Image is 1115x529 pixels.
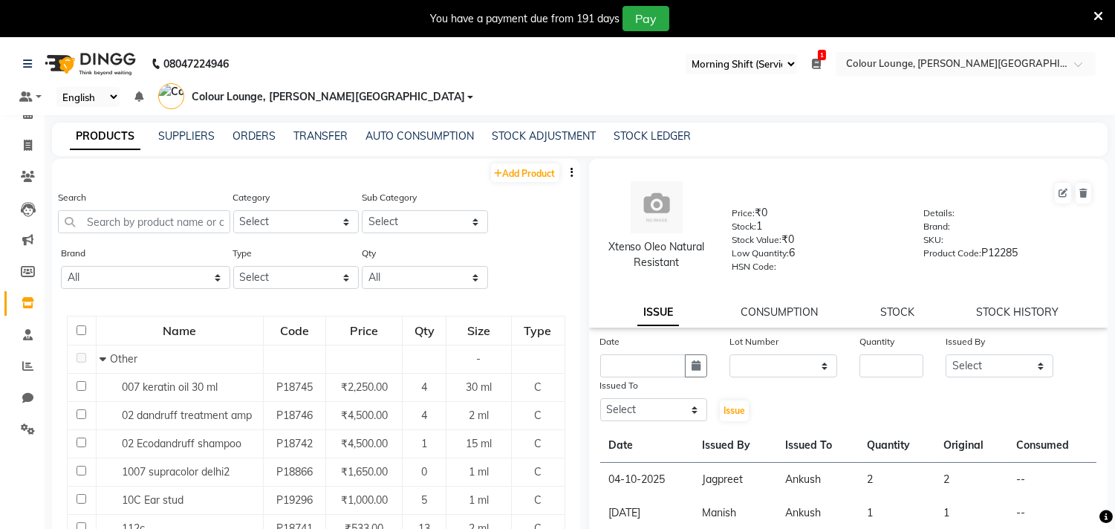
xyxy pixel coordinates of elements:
span: P18866 [276,465,313,478]
a: ISSUE [637,299,679,326]
span: 1 [818,50,826,60]
img: Colour Lounge, Lawrence Road [158,83,184,109]
a: STOCK HISTORY [976,305,1059,319]
a: Add Product [491,163,559,182]
span: 007 keratin oil 30 ml [122,380,218,394]
div: Code [264,317,325,344]
label: Quantity [859,335,894,348]
label: Search [58,191,86,204]
div: Name [97,317,262,344]
span: C [534,409,542,422]
th: Date [600,429,694,463]
span: Collapse Row [100,352,110,366]
a: ORDERS [233,129,276,143]
div: ₹0 [732,232,901,253]
div: 6 [732,245,901,266]
a: TRANSFER [293,129,348,143]
span: 5 [421,493,427,507]
input: Search by product name or code [58,210,230,233]
label: Stock Value: [732,233,781,247]
span: ₹2,250.00 [341,380,388,394]
button: Issue [720,400,749,421]
b: 08047224946 [163,43,229,85]
span: 15 ml [466,437,492,450]
div: 1 [732,218,901,239]
label: Stock: [732,220,756,233]
span: Colour Lounge, [PERSON_NAME][GEOGRAPHIC_DATA] [192,89,465,105]
div: ₹0 [732,205,901,226]
td: 04-10-2025 [600,463,694,497]
div: Xtenso Oleo Natural Resistant [604,239,709,270]
span: 4 [421,380,427,394]
span: Issue [724,405,745,416]
label: SKU: [923,233,943,247]
a: 1 [812,57,821,71]
img: logo [38,43,140,85]
label: Issued To [600,379,639,392]
label: Lot Number [729,335,778,348]
a: STOCK [880,305,914,319]
th: Issued To [776,429,858,463]
label: Sub Category [362,191,417,204]
th: Original [934,429,1007,463]
div: P12285 [923,245,1093,266]
td: 2 [934,463,1007,497]
span: C [534,465,542,478]
span: 4 [421,409,427,422]
a: AUTO CONSUMPTION [365,129,474,143]
span: 02 dandruff treatment amp [122,409,252,422]
span: 1 [421,437,427,450]
span: C [534,437,542,450]
div: You have a payment due from 191 days [430,11,620,27]
td: Jagpreet [693,463,776,497]
label: Product Code: [923,247,981,260]
a: PRODUCTS [70,123,140,150]
label: Type [233,247,253,260]
label: Qty [362,247,376,260]
img: avatar [631,181,683,233]
span: ₹4,500.00 [341,409,388,422]
label: Low Quantity: [732,247,789,260]
label: Details: [923,207,955,220]
span: 10C Ear stud [122,493,183,507]
span: ₹1,650.00 [341,465,388,478]
span: Other [110,352,137,366]
label: Date [600,335,620,348]
div: Qty [403,317,445,344]
span: - [476,352,481,366]
a: STOCK ADJUSTMENT [492,129,596,143]
label: Brand: [923,220,950,233]
span: P19296 [276,493,313,507]
span: P18742 [276,437,313,450]
label: Category [233,191,270,204]
span: 02 Ecodandruff shampoo [122,437,241,450]
td: -- [1007,463,1096,497]
div: Type [513,317,564,344]
div: Price [327,317,401,344]
span: C [534,493,542,507]
span: P18745 [276,380,313,394]
label: Brand [61,247,85,260]
a: STOCK LEDGER [614,129,691,143]
span: 1 ml [469,493,489,507]
label: HSN Code: [732,260,776,273]
th: Issued By [693,429,776,463]
span: C [534,380,542,394]
label: Issued By [946,335,985,348]
div: Size [447,317,510,344]
a: CONSUMPTION [741,305,819,319]
a: SUPPLIERS [158,129,215,143]
label: Price: [732,207,755,220]
span: ₹1,000.00 [341,493,388,507]
span: 30 ml [466,380,492,394]
span: 1 ml [469,465,489,478]
button: Pay [622,6,669,31]
td: Ankush [776,463,858,497]
span: ₹4,500.00 [341,437,388,450]
th: Quantity [858,429,934,463]
span: 2 ml [469,409,489,422]
td: 2 [858,463,934,497]
span: 1007 supracolor delhi2 [122,465,230,478]
span: 0 [421,465,427,478]
th: Consumed [1007,429,1096,463]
